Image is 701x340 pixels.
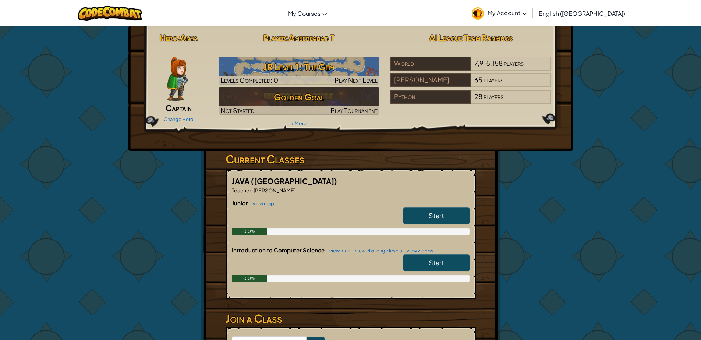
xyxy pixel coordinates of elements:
span: JAVA [232,176,251,185]
span: My Account [488,9,527,17]
div: 0.0% [232,228,268,235]
a: view challenge levels [351,248,402,254]
div: 0.0% [232,275,268,282]
img: JR Level 1: The Gem [219,57,379,85]
a: World7,915,158players [390,64,551,72]
div: [PERSON_NAME] [390,73,471,87]
div: Python [390,90,471,104]
img: CodeCombat logo [78,6,142,21]
span: 28 [474,92,482,100]
a: My Courses [284,3,331,23]
span: Start [429,258,444,267]
span: Play Tournament [330,106,378,114]
span: Ameerfahad T [288,32,334,43]
h3: Golden Goal [219,89,379,105]
div: World [390,57,471,71]
span: Play Next Level [334,76,378,84]
a: My Account [468,1,531,25]
span: Hero [160,32,177,43]
span: Player [263,32,286,43]
h3: Join a Class [226,310,476,327]
a: view map [326,248,351,254]
span: : [251,187,253,194]
span: Levels Completed: 0 [220,76,278,84]
span: Anya [180,32,198,43]
span: Introduction to Computer Science [232,247,326,254]
h3: JR Level 1: The Gem [219,59,379,75]
span: Start [429,211,444,220]
span: Junior [232,199,249,206]
span: Teacher [232,187,251,194]
span: English ([GEOGRAPHIC_DATA]) [539,10,625,17]
a: + More [291,120,307,126]
a: Python28players [390,97,551,105]
a: Change Hero [164,116,194,122]
span: ([GEOGRAPHIC_DATA]) [251,176,337,185]
a: view videos [403,248,433,254]
span: 7,915,158 [474,59,503,67]
span: Not Started [220,106,255,114]
img: avatar [472,7,484,20]
img: captain-pose.png [167,57,188,101]
a: English ([GEOGRAPHIC_DATA]) [535,3,629,23]
span: [PERSON_NAME] [253,187,295,194]
span: AI League Team Rankings [429,32,513,43]
span: My Courses [288,10,321,17]
span: 65 [474,75,482,84]
a: Golden GoalNot StartedPlay Tournament [219,87,379,115]
span: players [484,75,503,84]
h3: Current Classes [226,151,476,167]
span: : [286,32,288,43]
img: Golden Goal [219,87,379,115]
span: players [484,92,503,100]
a: [PERSON_NAME]65players [390,80,551,89]
span: players [504,59,524,67]
a: view map [249,201,274,206]
a: Play Next Level [219,57,379,85]
span: : [177,32,180,43]
span: Captain [166,103,192,113]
